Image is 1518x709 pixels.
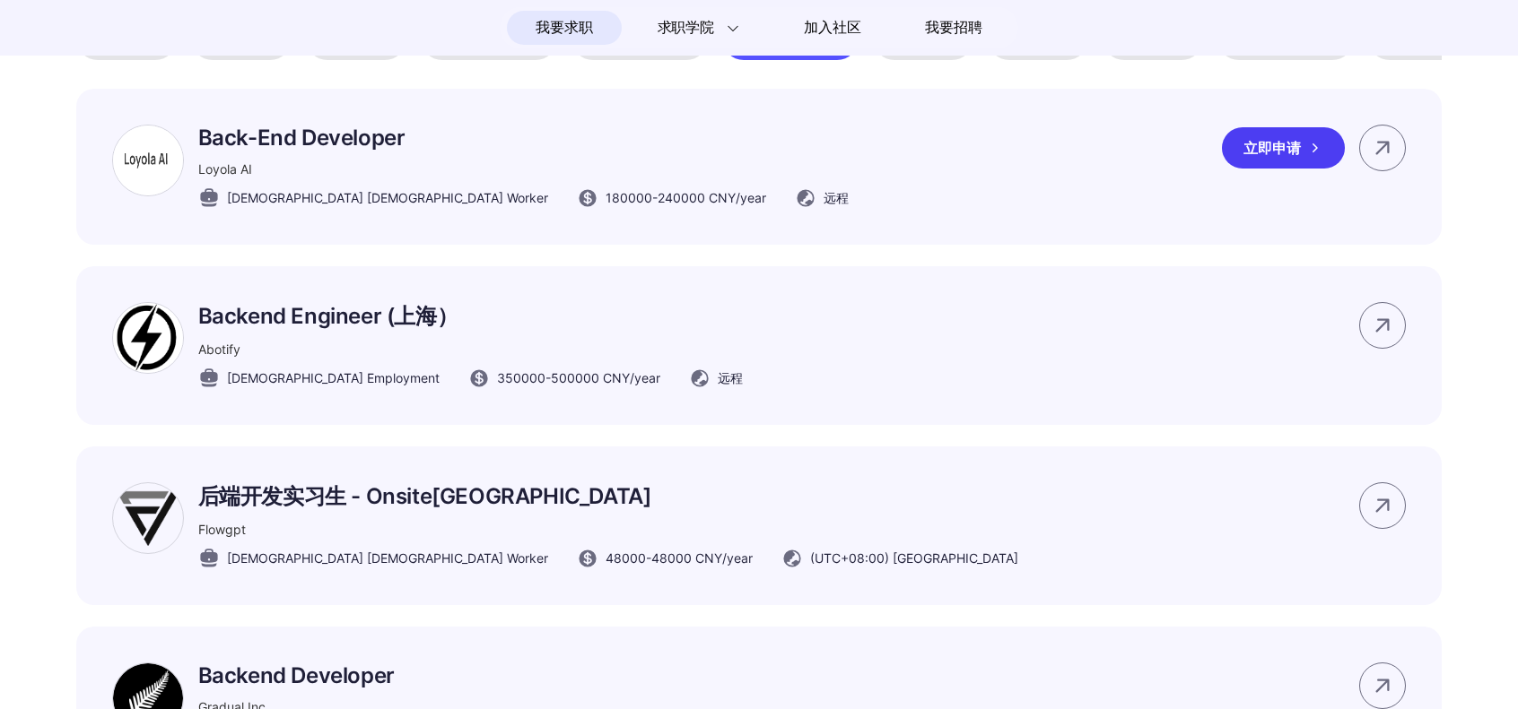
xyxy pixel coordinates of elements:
p: Backend Engineer (上海） [198,302,743,331]
span: 远程 [718,368,743,387]
span: 180000 - 240000 CNY /year [606,188,766,207]
p: Back-End Developer [198,125,849,151]
span: 48000 - 48000 CNY /year [606,549,753,567]
p: 后端开发实习生 - Onsite[GEOGRAPHIC_DATA] [198,482,1018,511]
span: 我要求职 [536,13,592,42]
div: 立即申请 [1222,127,1345,169]
span: 求职学院 [658,17,714,39]
span: [DEMOGRAPHIC_DATA] Employment [227,368,440,387]
span: [DEMOGRAPHIC_DATA] [DEMOGRAPHIC_DATA] Worker [227,549,548,567]
span: 远程 [824,188,849,207]
span: Loyola AI [198,161,252,177]
span: 加入社区 [804,13,860,42]
span: (UTC+08:00) [GEOGRAPHIC_DATA] [810,549,1018,567]
a: 立即申请 [1222,127,1359,169]
span: 350000 - 500000 CNY /year [497,368,660,387]
span: 我要招聘 [925,17,981,39]
p: Backend Developer [198,662,925,688]
span: [DEMOGRAPHIC_DATA] [DEMOGRAPHIC_DATA] Worker [227,188,548,207]
span: Abotify [198,342,240,357]
span: Flowgpt [198,522,246,537]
